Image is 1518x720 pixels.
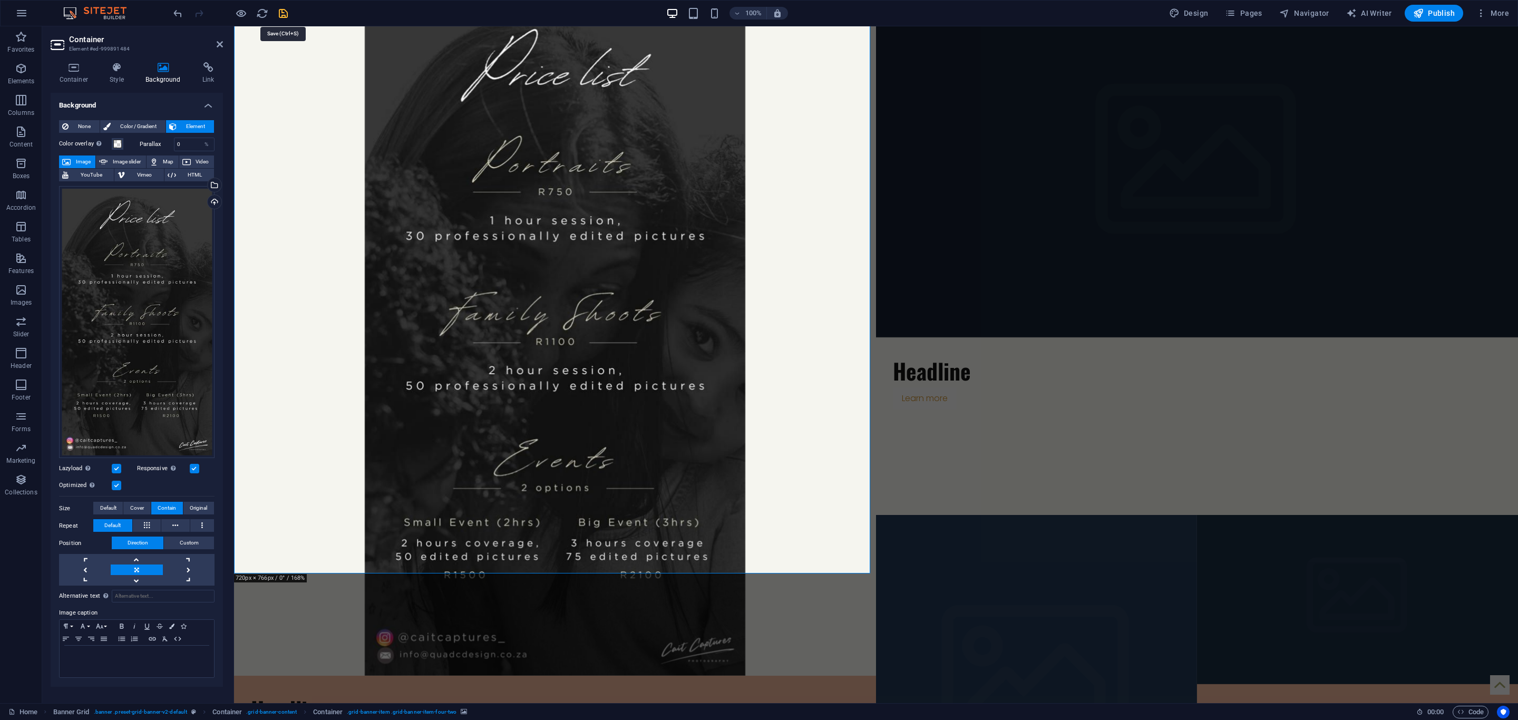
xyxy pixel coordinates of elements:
button: Icons [178,620,189,633]
span: Navigator [1279,8,1329,18]
span: Publish [1413,8,1455,18]
label: Size [59,502,93,515]
button: Color / Gradient [100,120,166,133]
label: Alternative text [59,590,112,602]
span: HTML [179,169,211,181]
span: . grid-banner-item .grid-banner-item-four-two [347,706,456,718]
button: Video [179,155,214,168]
h2: Container [69,35,223,44]
p: Forms [12,425,31,433]
button: Unordered List [115,633,128,645]
p: Collections [5,488,37,497]
p: Content [9,140,33,149]
input: Alternative text... [112,590,215,602]
p: Marketing [6,456,35,465]
button: Underline (Ctrl+U) [141,620,153,633]
h4: Background [51,93,223,112]
button: Strikethrough [153,620,166,633]
span: Vimeo [128,169,160,181]
button: Default [93,519,132,532]
label: Image caption [59,607,215,619]
button: Bold (Ctrl+B) [115,620,128,633]
button: Italic (Ctrl+I) [128,620,141,633]
h4: Link [193,62,223,84]
span: . banner .preset-grid-banner-v2-default [94,706,188,718]
span: Default [104,519,121,532]
span: Code [1457,706,1484,718]
button: Original [183,502,214,514]
div: % [199,138,214,151]
span: None [72,120,96,133]
span: Click to select. Double-click to edit [212,706,242,718]
button: Cover [123,502,150,514]
span: Click to select. Double-click to edit [313,706,343,718]
span: Original [190,502,207,514]
button: Image slider [96,155,145,168]
span: More [1476,8,1509,18]
button: Default [93,502,123,514]
button: Usercentrics [1497,706,1510,718]
span: Default [100,502,116,514]
h4: Container [51,62,101,84]
h4: Style [101,62,137,84]
button: Custom [164,537,214,549]
p: Elements [8,77,35,85]
button: Font Family [76,620,93,633]
button: Colors [166,620,178,633]
button: Publish [1405,5,1463,22]
button: Map [147,155,179,168]
p: Favorites [7,45,34,54]
button: Element [166,120,214,133]
i: This element is a customizable preset [191,709,196,715]
button: YouTube [59,169,114,181]
a: Click to cancel selection. Double-click to open Pages [8,706,37,718]
button: Paragraph Format [60,620,76,633]
button: Code [1453,706,1488,718]
span: Map [161,155,176,168]
p: Slider [13,330,30,338]
span: Direction [128,537,148,549]
p: Tables [12,235,31,244]
span: Contain [158,502,176,514]
span: Image [74,155,92,168]
span: Image slider [111,155,142,168]
button: Align Justify [98,633,110,645]
h3: Element #ed-999891484 [69,44,202,54]
button: Contain [151,502,183,514]
button: AI Writer [1342,5,1396,22]
p: Footer [12,393,31,402]
span: : [1435,708,1436,716]
button: Image [59,155,95,168]
button: Align Center [72,633,85,645]
p: Header [11,362,32,370]
iframe: To enrich screen reader interactions, please activate Accessibility in Grammarly extension settings [234,26,1518,703]
p: Features [8,267,34,275]
span: 00 00 [1427,706,1444,718]
label: Lazyload [59,462,112,475]
button: HTML [171,633,184,645]
button: Clear Formatting [159,633,171,645]
button: Direction [112,537,163,549]
label: Optimized [59,479,112,492]
button: None [59,120,100,133]
span: Color / Gradient [114,120,162,133]
span: AI Writer [1346,8,1392,18]
span: YouTube [72,169,111,181]
button: Navigator [1275,5,1334,22]
label: Responsive [137,462,190,475]
button: Ordered List [128,633,141,645]
button: Font Size [93,620,110,633]
button: HTML [164,169,214,181]
button: Align Left [60,633,72,645]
